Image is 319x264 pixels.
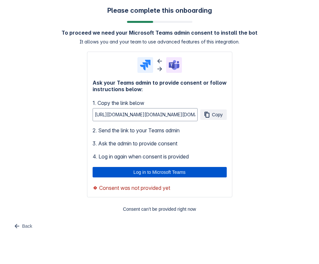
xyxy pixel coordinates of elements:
[93,79,227,92] h4: Ask your Teams admin to provide consent or follow instructions below:
[91,204,228,214] span: Consent can’t be provided right now
[62,29,257,36] h4: To proceed we need your Microsoft Teams admin consent to install the bot
[93,167,227,177] button: Log in to Microsoft Teams
[99,184,170,192] span: Consent was not provided yet
[93,153,227,160] span: 4. Log in again when consent is provided
[87,204,232,214] button: Consent can’t be provided right now
[97,167,223,177] span: Log in to Microsoft Teams
[9,221,36,231] button: Back
[93,99,227,107] span: 1. Copy the link below
[212,109,223,120] span: Copy
[93,126,227,134] span: 2. Send the link to your Teams admin
[22,221,32,231] span: Back
[200,109,227,120] button: Copy
[80,39,239,45] span: It allows you and your team to use advanced features of this integration.
[93,140,227,147] span: 3. Ask the admin to provide consent
[107,7,212,14] h3: Please complete this onboarding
